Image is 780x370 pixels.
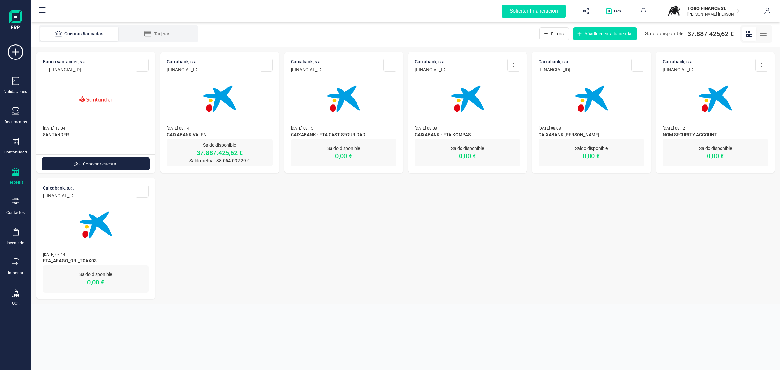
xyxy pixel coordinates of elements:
button: TOTORO FINANCE SL[PERSON_NAME] [PERSON_NAME] [664,1,747,21]
p: 0,00 € [663,152,768,161]
div: Importar [8,271,23,276]
p: [FINANCIAL_ID] [167,66,199,73]
p: Saldo disponible [415,145,520,152]
button: Filtros [539,27,569,40]
span: NOM SECURITY ACCOUNT [663,131,768,139]
p: [FINANCIAL_ID] [415,66,447,73]
p: [FINANCIAL_ID] [663,66,695,73]
div: Contactos [6,210,25,215]
div: Tarjetas [131,31,183,37]
img: Logo Finanedi [9,10,22,31]
p: 0,00 € [415,152,520,161]
button: Solicitar financiación [494,1,574,21]
p: [FINANCIAL_ID] [291,66,323,73]
button: Añadir cuenta bancaria [573,27,637,40]
p: [FINANCIAL_ID] [43,192,75,199]
span: FTA_ARAGO_ORI_TCAX03 [43,258,149,265]
p: Saldo disponible [663,145,768,152]
div: Tesorería [8,180,24,185]
p: CAIXABANK, S.A. [539,59,570,65]
span: [DATE] 08:15 [291,126,313,131]
span: CAIXABANK VALEN [167,131,272,139]
span: [DATE] 18:04 [43,126,65,131]
div: Validaciones [4,89,27,94]
span: SANTANDER [43,131,149,139]
span: [DATE] 08:08 [539,126,561,131]
p: CAIXABANK, S.A. [663,59,695,65]
button: Logo de OPS [602,1,627,21]
span: Conectar cuenta [83,161,116,167]
p: 0,00 € [291,152,396,161]
span: [DATE] 08:08 [415,126,437,131]
span: Saldo disponible: [645,30,685,38]
p: BANCO SANTANDER, S.A. [43,59,87,65]
span: CAIXABANK [PERSON_NAME] [539,131,644,139]
div: OCR [12,301,19,306]
span: 37.887.425,62 € [687,29,734,38]
p: TORO FINANCE SL [687,5,739,12]
p: CAIXABANK, S.A. [415,59,447,65]
p: 0,00 € [43,278,149,287]
p: Saldo actual: 38.054.092,29 € [167,157,272,164]
div: Solicitar financiación [502,5,566,18]
div: Inventario [7,240,24,245]
span: [DATE] 08:14 [43,252,65,257]
button: Conectar cuenta [42,157,150,170]
p: [FINANCIAL_ID] [43,66,87,73]
span: Añadir cuenta bancaria [584,31,631,37]
div: Contabilidad [4,150,27,155]
p: Saldo disponible [291,145,396,152]
div: Cuentas Bancarias [53,31,105,37]
p: CAIXABANK, S.A. [167,59,199,65]
span: CAIXABANK - FTA KOMPAS [415,131,520,139]
span: Filtros [551,31,564,37]
div: Documentos [5,119,27,125]
p: Saldo disponible [43,271,149,278]
span: CAIXABANK - FTA CAST SEGURIDAD [291,131,396,139]
img: TO [667,4,681,18]
p: CAIXABANK, S.A. [43,185,75,191]
p: Saldo disponible [167,142,272,148]
p: [PERSON_NAME] [PERSON_NAME] [687,12,739,17]
span: [DATE] 08:12 [663,126,685,131]
p: CAIXABANK, S.A. [291,59,323,65]
p: [FINANCIAL_ID] [539,66,570,73]
img: Logo de OPS [606,8,623,14]
span: [DATE] 08:14 [167,126,189,131]
p: Saldo disponible [539,145,644,152]
p: 0,00 € [539,152,644,161]
p: 37.887.425,62 € [167,148,272,157]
